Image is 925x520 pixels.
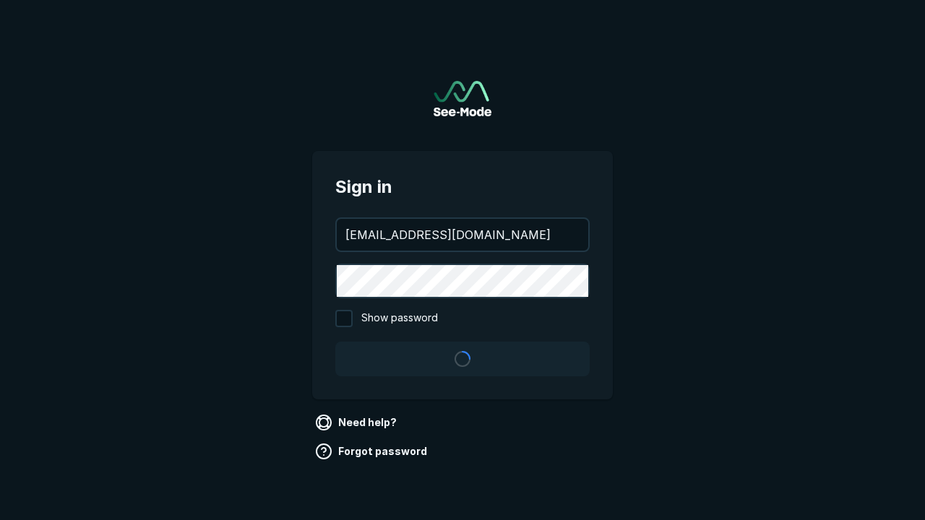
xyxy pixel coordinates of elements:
a: Need help? [312,411,403,434]
a: Go to sign in [434,81,491,116]
a: Forgot password [312,440,433,463]
img: See-Mode Logo [434,81,491,116]
input: your@email.com [337,219,588,251]
span: Show password [361,310,438,327]
span: Sign in [335,174,590,200]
